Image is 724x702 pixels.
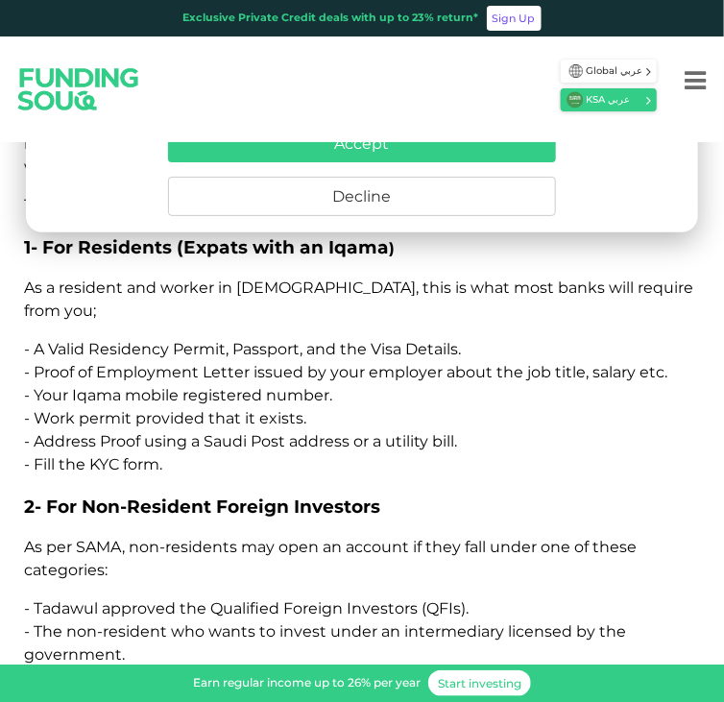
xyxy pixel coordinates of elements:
span: - Fill the KYC form. [24,455,162,473]
span: - Work permit provided that it exists. [24,409,306,427]
div: Exclusive Private Credit deals with up to 23% return* [183,11,479,27]
span: KSA عربي [586,93,644,108]
span: As per SAMA, non-residents may open an account if they fall under one of these categories: [24,538,637,579]
span: ) [24,239,395,257]
img: Logo [3,50,155,129]
span: The documents you require are different for residents and [DEMOGRAPHIC_DATA]. [24,196,657,214]
button: Accept [168,125,556,162]
span: - Proof of Employment Letter issued by your employer about the job title, salary etc. [24,363,667,381]
span: - Your Iqama mobile registered number. [24,386,332,404]
a: Start investing [428,670,531,696]
span: As a resident and worker in [DEMOGRAPHIC_DATA], this is what most banks will require from you; [24,278,693,320]
span: - Tadawul approved the Qualified Foreign Investors (QFIs). [24,599,469,617]
span: - Address Proof using a Saudi Post address or a utility bill. [24,432,457,450]
span: - A Valid Residency Permit, Passport, and the Visa Details. [24,340,461,358]
span: Global عربي [586,64,644,79]
button: Menu [666,44,724,121]
span: - The non-resident who wants to invest under an intermediary licensed by the government. [24,622,626,664]
a: Sign Up [487,6,542,31]
img: SA Flag [567,91,584,109]
div: Earn regular income up to 26% per year [193,675,421,692]
span: 2- For Non-Resident Foreign Investors [24,496,380,518]
span: 1- For Residents (Expats with an Iqama [24,236,389,258]
img: SA Flag [569,64,583,78]
span: In [GEOGRAPHIC_DATA], it is not that simple when it comes to opening a bank account. As a residen... [24,88,696,176]
button: Decline [168,177,556,216]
